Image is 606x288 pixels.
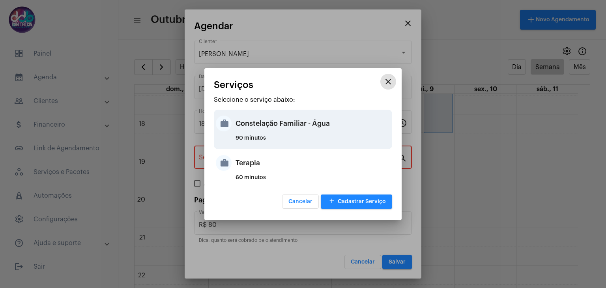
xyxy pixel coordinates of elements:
[282,194,319,209] button: Cancelar
[288,199,312,204] span: Cancelar
[327,196,337,207] mat-icon: add
[214,96,392,103] p: Selecione o serviço abaixo:
[236,135,390,147] div: 90 minutos
[383,77,393,86] mat-icon: close
[214,80,253,90] span: Serviços
[216,116,232,131] mat-icon: work
[236,175,390,187] div: 60 minutos
[216,155,232,171] mat-icon: work
[327,199,386,204] span: Cadastrar Serviço
[321,194,392,209] button: Cadastrar Serviço
[236,151,390,175] div: Terapia
[236,112,390,135] div: Constelação Familiar - Água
